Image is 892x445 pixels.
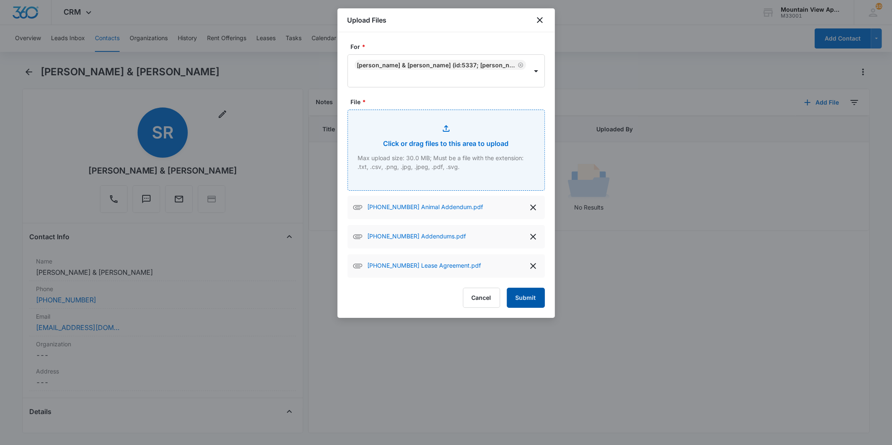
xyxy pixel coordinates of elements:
p: [PHONE_NUMBER] Addendums.pdf [368,232,466,242]
label: File [351,97,548,106]
div: [PERSON_NAME] & [PERSON_NAME] (ID:5337; [PERSON_NAME][EMAIL_ADDRESS][DOMAIN_NAME]; 3104898254) [357,61,516,69]
button: Cancel [463,288,500,308]
button: Submit [507,288,545,308]
h1: Upload Files [348,15,387,25]
button: delete [527,259,540,273]
label: For [351,42,548,51]
button: delete [527,230,540,243]
p: [PHONE_NUMBER] Lease Agreement.pdf [368,261,481,271]
button: delete [527,201,540,214]
div: Remove Savannah Robinson & Raymond Aguilar (ID:5337; savannahnrobinson@yahoo.com; 3104898254) [516,62,524,68]
button: close [535,15,545,25]
p: [PHONE_NUMBER] Animal Addendum.pdf [368,202,483,212]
